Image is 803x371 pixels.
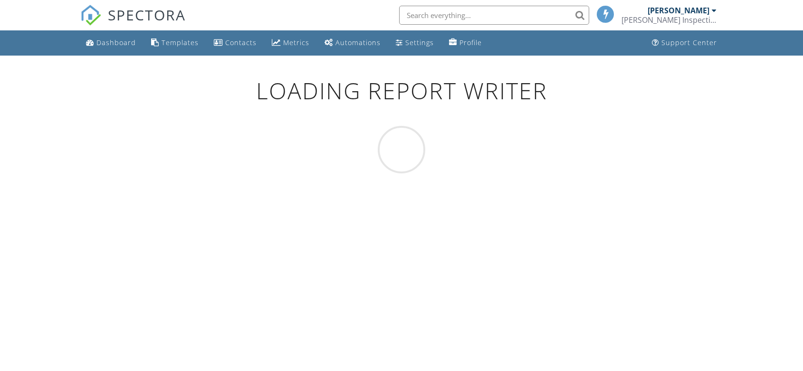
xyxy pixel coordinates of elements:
input: Search everything... [399,6,589,25]
a: Metrics [268,34,313,52]
a: Support Center [648,34,721,52]
a: Settings [392,34,438,52]
a: Contacts [210,34,260,52]
a: SPECTORA [80,13,186,33]
div: Dashboard [96,38,136,47]
div: [PERSON_NAME] [648,6,709,15]
div: Support Center [661,38,717,47]
a: Templates [147,34,202,52]
div: Neal Inspections LLC [621,15,717,25]
a: Automations (Basic) [321,34,384,52]
div: Metrics [283,38,309,47]
div: Templates [162,38,199,47]
a: Dashboard [82,34,140,52]
div: Profile [459,38,482,47]
a: Company Profile [445,34,486,52]
img: The Best Home Inspection Software - Spectora [80,5,101,26]
span: SPECTORA [108,5,186,25]
div: Contacts [225,38,257,47]
div: Settings [405,38,434,47]
div: Automations [335,38,381,47]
